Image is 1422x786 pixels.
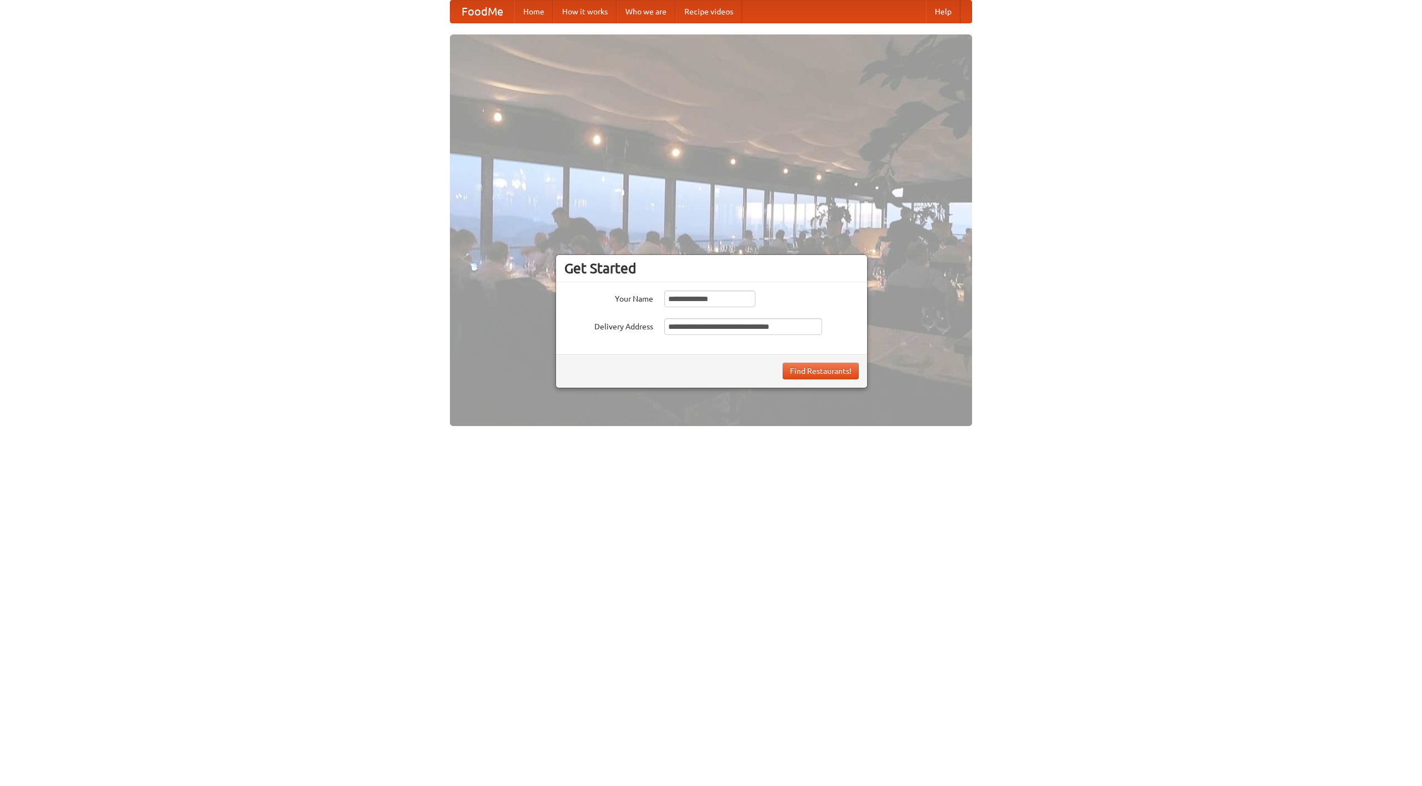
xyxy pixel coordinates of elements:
h3: Get Started [564,260,859,277]
label: Delivery Address [564,318,653,332]
label: Your Name [564,291,653,304]
a: Help [926,1,960,23]
a: Home [514,1,553,23]
a: Who we are [617,1,675,23]
a: How it works [553,1,617,23]
a: FoodMe [450,1,514,23]
button: Find Restaurants! [783,363,859,379]
a: Recipe videos [675,1,742,23]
